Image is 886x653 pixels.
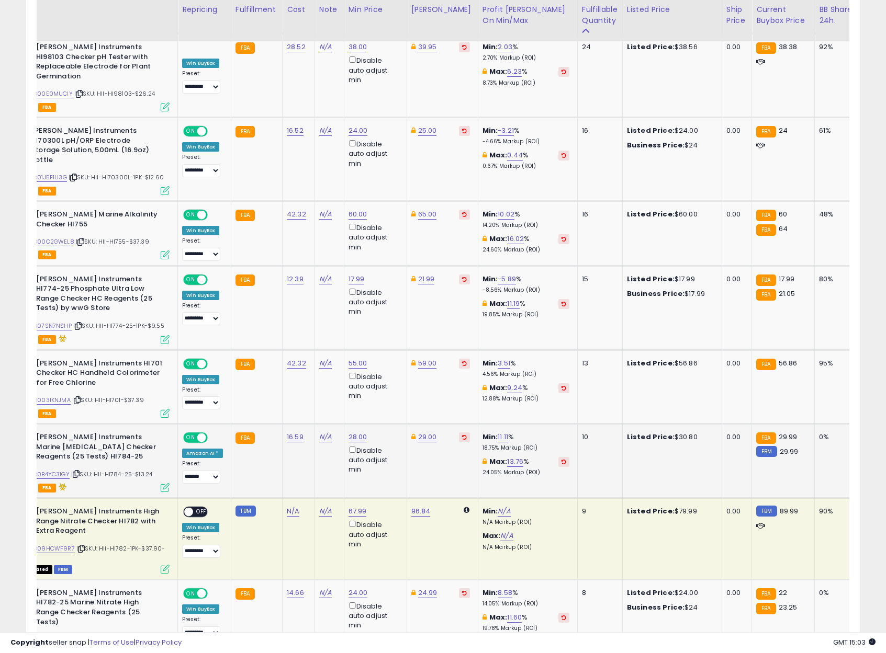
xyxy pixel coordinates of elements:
div: Disable auto adjust min [349,371,399,401]
div: 0% [819,432,854,442]
span: FBA [38,409,56,418]
div: 8 [582,588,614,598]
a: 13.76 [507,456,523,467]
b: Min: [483,432,498,442]
small: FBA [756,42,776,54]
a: 67.99 [349,506,367,517]
div: 95% [819,359,854,368]
div: Listed Price [627,4,717,15]
div: Fulfillable Quantity [582,4,618,26]
small: FBA [756,274,776,286]
a: N/A [287,506,299,517]
b: [PERSON_NAME] Instruments HI774-25 Phosphate Ultra Low Range Checker HC Reagents (25 Tests) by ww... [36,274,163,316]
div: Repricing [182,4,227,15]
a: B0B4YC31GY [34,470,70,479]
p: N/A Markup (ROI) [483,519,569,526]
div: Win BuyBox [182,604,219,614]
div: $24.00 [627,588,714,598]
div: % [483,151,569,170]
div: ASIN: [13,507,170,572]
b: Max: [489,150,508,160]
a: 11.19 [507,299,520,309]
b: Min: [483,209,498,219]
a: 14.66 [287,588,304,598]
div: % [483,613,569,632]
span: All listings that are unavailable for purchase on Amazon for any reason other than out-of-stock [13,565,52,574]
span: FBA [38,484,56,492]
small: FBA [235,359,255,370]
small: FBM [756,446,777,457]
b: Min: [483,42,498,52]
i: hazardous material [56,483,67,490]
small: FBA [235,274,255,286]
b: Max: [489,456,508,466]
span: | SKU: HII-HI782-1PK-$37.90-FBM [13,544,165,560]
b: Min: [483,358,498,368]
b: Min: [483,506,498,516]
div: % [483,126,569,145]
a: N/A [319,125,332,136]
small: FBM [756,506,777,517]
b: Min: [483,125,498,135]
div: 61% [819,126,854,135]
div: $24 [627,141,714,150]
span: | SKU: HII-HI98103-$26.24 [74,89,155,98]
small: FBM [235,506,256,517]
span: | SKU: HII-HI784-25-$13.24 [71,470,152,478]
span: | SKU: HII-HI701-$37.39 [72,396,144,404]
b: Business Price: [627,289,685,299]
span: 22 [779,588,787,598]
b: Max: [483,531,501,541]
div: 0% [819,588,854,598]
p: 8.73% Markup (ROI) [483,79,569,87]
div: 0.00 [726,432,744,442]
small: FBA [235,210,255,221]
b: Listed Price: [627,125,675,135]
span: | SKU: HII-HI755-$37.39 [76,237,149,246]
a: 28.00 [349,432,367,442]
div: % [483,383,569,403]
a: 16.59 [287,432,304,442]
div: ASIN: [13,210,170,258]
b: Max: [489,66,508,76]
div: % [483,234,569,254]
div: $24 [627,603,714,612]
div: Preset: [182,460,223,484]
strong: Copyright [10,637,49,647]
div: % [483,299,569,318]
span: | SKU: HII-HI70300L-1PK-$12.60 [69,173,164,181]
a: 11.60 [507,612,522,623]
div: 15 [582,274,614,284]
small: FBA [235,42,255,54]
a: N/A [498,506,510,517]
small: FBA [756,432,776,444]
a: 24.00 [349,588,368,598]
small: FBA [756,588,776,600]
div: Disable auto adjust min [349,138,399,168]
div: % [483,210,569,229]
span: FBA [38,187,56,196]
div: $17.99 [627,274,714,284]
a: B003IKNJMA [34,396,71,405]
b: [PERSON_NAME] Instruments HI70300L pH/ORP Electrode Storage Solution, 500mL (16.9oz) Bottle [31,126,158,167]
p: 0.67% Markup (ROI) [483,163,569,170]
small: FBA [756,210,776,221]
div: % [483,42,569,62]
b: Listed Price: [627,42,675,52]
span: 29.99 [779,432,798,442]
div: Amazon AI * [182,449,223,458]
div: Disable auto adjust min [349,222,399,252]
a: 21.99 [418,274,435,284]
div: 48% [819,210,854,219]
a: N/A [319,588,332,598]
div: Preset: [182,237,223,261]
p: 14.05% Markup (ROI) [483,600,569,608]
div: $60.00 [627,210,714,219]
a: N/A [319,358,332,369]
a: 24.00 [349,125,368,136]
div: Cost [287,4,310,15]
div: % [483,457,569,476]
span: ON [184,433,197,442]
b: [PERSON_NAME] Instruments HI701 Checker HC Handheld Colorimeter for Free Chlorine [36,359,163,391]
p: 2.70% Markup (ROI) [483,54,569,62]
